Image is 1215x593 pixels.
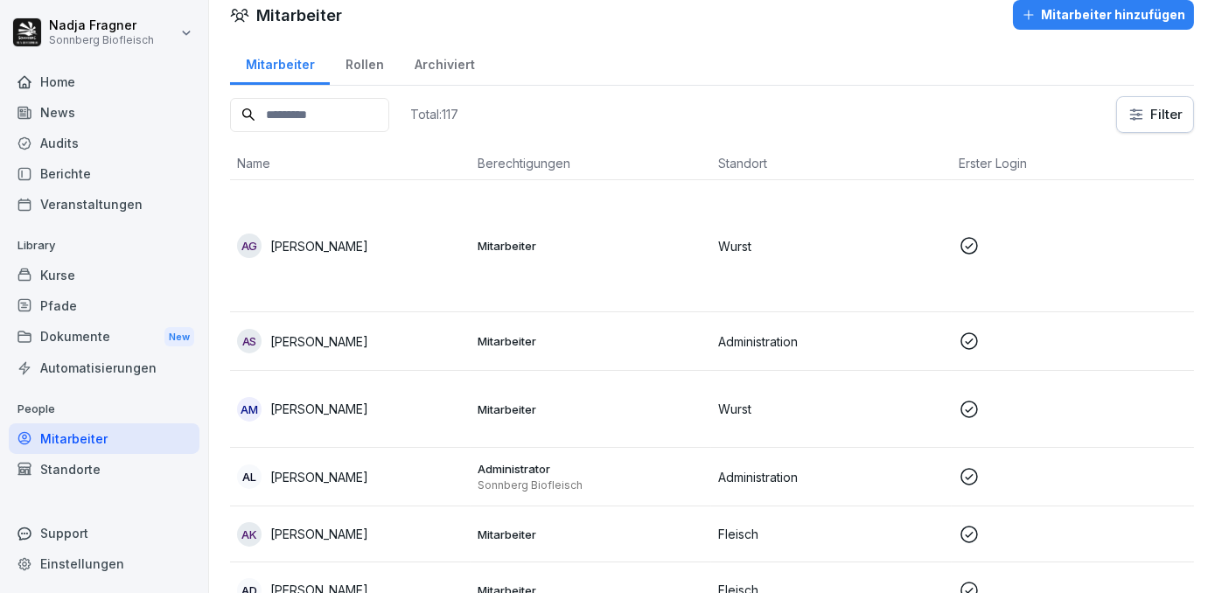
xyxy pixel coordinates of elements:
[9,232,199,260] p: Library
[237,329,262,353] div: AS
[49,18,154,33] p: Nadja Fragner
[410,106,458,122] p: Total: 117
[164,327,194,347] div: New
[270,468,368,486] p: [PERSON_NAME]
[237,234,262,258] div: AG
[9,321,199,353] div: Dokumente
[1128,106,1183,123] div: Filter
[9,158,199,189] a: Berichte
[9,518,199,548] div: Support
[9,189,199,220] a: Veranstaltungen
[256,3,342,27] h1: Mitarbeiter
[471,147,711,180] th: Berechtigungen
[952,147,1192,180] th: Erster Login
[230,147,471,180] th: Name
[9,128,199,158] a: Audits
[718,332,945,351] p: Administration
[9,423,199,454] a: Mitarbeiter
[9,352,199,383] a: Automatisierungen
[49,34,154,46] p: Sonnberg Biofleisch
[1117,97,1193,132] button: Filter
[9,66,199,97] a: Home
[711,147,952,180] th: Standort
[230,40,330,85] a: Mitarbeiter
[9,290,199,321] a: Pfade
[478,238,704,254] p: Mitarbeiter
[270,525,368,543] p: [PERSON_NAME]
[9,454,199,485] a: Standorte
[478,333,704,349] p: Mitarbeiter
[478,527,704,542] p: Mitarbeiter
[399,40,490,85] a: Archiviert
[237,397,262,422] div: AM
[478,401,704,417] p: Mitarbeiter
[9,97,199,128] a: News
[718,237,945,255] p: Wurst
[237,464,262,489] div: AL
[270,332,368,351] p: [PERSON_NAME]
[9,548,199,579] a: Einstellungen
[718,525,945,543] p: Fleisch
[237,522,262,547] div: AK
[270,400,368,418] p: [PERSON_NAME]
[478,461,704,477] p: Administrator
[718,468,945,486] p: Administration
[478,478,704,492] p: Sonnberg Biofleisch
[9,395,199,423] p: People
[270,237,368,255] p: [PERSON_NAME]
[330,40,399,85] a: Rollen
[9,260,199,290] a: Kurse
[1022,5,1185,24] div: Mitarbeiter hinzufügen
[718,400,945,418] p: Wurst
[9,321,199,353] a: DokumenteNew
